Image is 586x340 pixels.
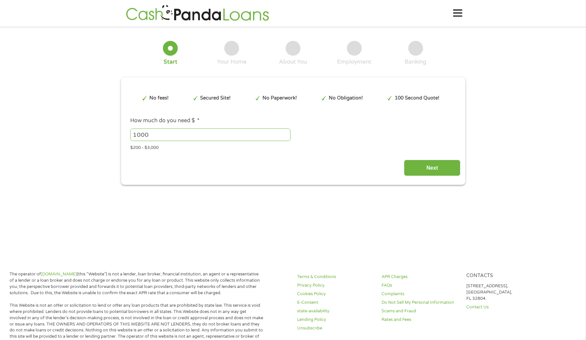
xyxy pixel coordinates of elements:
[164,58,177,66] div: Start
[262,95,297,102] p: No Paperwork!
[329,95,363,102] p: No Obligation!
[297,317,374,323] a: Lending Policy
[382,282,458,289] a: FAQs
[382,317,458,323] a: Rates and Fees
[297,282,374,289] a: Privacy Policy
[297,308,374,314] a: state-availability
[200,95,231,102] p: Secured Site!
[297,325,374,331] a: Unsubscribe
[466,273,543,279] h4: Contacts
[297,274,374,280] a: Terms & Conditions
[405,58,426,66] div: Banking
[149,95,169,102] p: No fees!
[124,4,271,23] img: GetLoanNow Logo
[382,308,458,314] a: Scams and Fraud
[297,291,374,297] a: Cookies Policy
[217,58,247,66] div: Your Home
[404,160,460,176] input: Next
[297,299,374,306] a: E-Consent
[382,274,458,280] a: APR Charges
[130,142,455,151] div: $200 - $3,000
[382,299,458,306] a: Do Not Sell My Personal Information
[130,117,200,124] label: How much do you need $
[337,58,371,66] div: Employment
[382,291,458,297] a: Complaints
[395,95,439,102] p: 100 Second Quote!
[466,283,543,302] p: [STREET_ADDRESS], [GEOGRAPHIC_DATA], FL 32804.
[10,271,263,296] p: The operator of (this “Website”) is not a lender, loan broker, financial institution, an agent or...
[279,58,307,66] div: About You
[466,304,543,310] a: Contact Us
[41,271,77,277] a: [DOMAIN_NAME]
